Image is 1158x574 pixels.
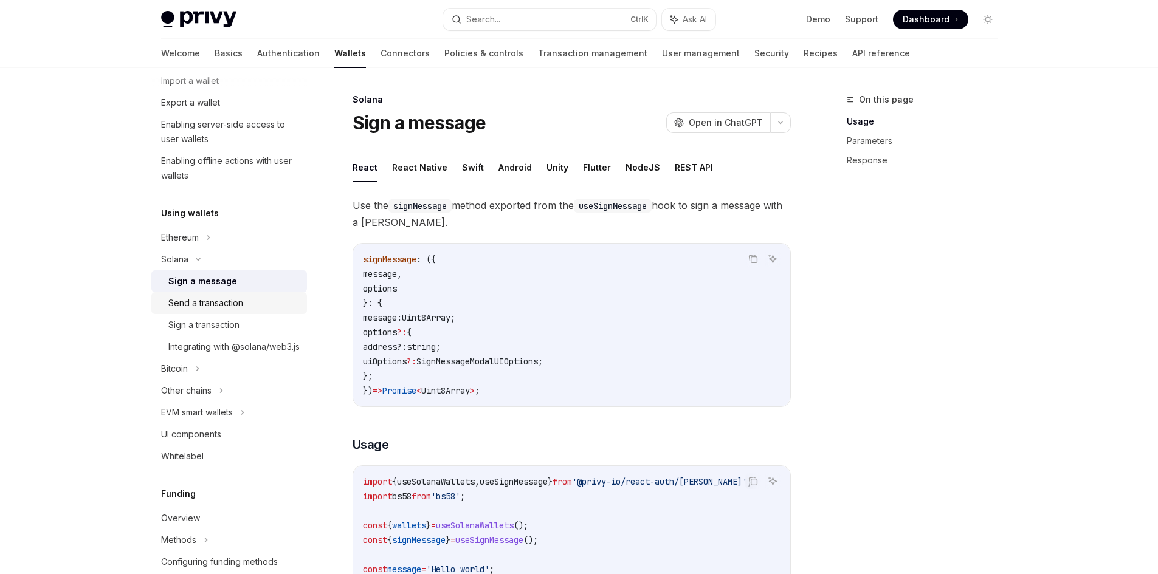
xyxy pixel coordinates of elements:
div: Ethereum [161,230,199,245]
span: '@privy-io/react-auth/[PERSON_NAME]' [572,476,747,487]
a: Wallets [334,39,366,68]
span: Ask AI [683,13,707,26]
button: NodeJS [626,153,660,182]
a: User management [662,39,740,68]
a: Response [847,151,1007,170]
span: Ctrl K [630,15,649,24]
a: Dashboard [893,10,968,29]
a: Whitelabel [151,445,307,467]
a: Export a wallet [151,92,307,114]
div: UI components [161,427,221,442]
span: } [548,476,553,487]
div: Methods [161,533,196,547]
h1: Sign a message [353,112,486,134]
div: Sign a transaction [168,318,240,332]
span: }; [363,371,373,381]
span: (); [523,535,538,545]
span: SignMessageModalUIOptions [416,356,538,367]
span: ?: [407,356,416,367]
a: Usage [847,112,1007,131]
button: Search...CtrlK [443,9,656,30]
a: Parameters [847,131,1007,151]
span: Uint8Array [402,312,450,323]
button: Toggle dark mode [978,10,998,29]
span: from [553,476,572,487]
button: Copy the contents from the code block [745,473,761,489]
span: useSolanaWallets [436,520,514,531]
button: REST API [675,153,713,182]
a: Support [845,13,878,26]
img: light logo [161,11,236,28]
button: React [353,153,377,182]
span: string [407,341,436,352]
span: > [470,385,475,396]
h5: Using wallets [161,206,219,220]
div: Solana [353,94,791,106]
div: Solana [161,252,188,267]
button: Android [498,153,532,182]
span: const [363,520,387,531]
code: signMessage [388,199,452,213]
span: { [387,535,392,545]
a: Sign a transaction [151,314,307,336]
span: ; [538,356,543,367]
span: wallets [392,520,426,531]
div: Other chains [161,383,212,398]
a: Welcome [161,39,200,68]
a: Transaction management [538,39,647,68]
span: = [450,535,455,545]
span: { [387,520,392,531]
span: ; [460,491,465,502]
div: Search... [466,12,500,27]
div: Export a wallet [161,95,220,110]
a: Authentication [257,39,320,68]
a: Demo [806,13,830,26]
div: Configuring funding methods [161,555,278,569]
span: useSolanaWallets [397,476,475,487]
span: }: { [363,298,382,309]
div: Whitelabel [161,449,204,463]
span: Uint8Array [421,385,470,396]
a: Connectors [381,39,430,68]
span: => [373,385,382,396]
h5: Funding [161,487,196,501]
span: address? [363,341,402,352]
button: Unity [546,153,568,182]
a: API reference [852,39,910,68]
span: , [397,268,402,279]
span: { [407,327,412,338]
div: Sign a message [168,274,237,289]
span: : [402,341,407,352]
span: Usage [353,436,389,453]
button: Ask AI [765,251,781,267]
span: options [363,283,397,294]
div: EVM smart wallets [161,405,233,420]
div: Overview [161,511,200,525]
span: const [363,535,387,545]
span: import [363,491,392,502]
span: Open in ChatGPT [689,117,763,129]
a: Security [754,39,789,68]
span: ?: [397,327,407,338]
span: = [431,520,436,531]
span: signMessage [363,254,416,265]
a: Sign a message [151,270,307,292]
span: from [412,491,431,502]
button: React Native [392,153,447,182]
a: UI components [151,423,307,445]
a: Policies & controls [444,39,523,68]
span: { [392,476,397,487]
span: useSignMessage [480,476,548,487]
button: Flutter [583,153,611,182]
button: Copy the contents from the code block [745,251,761,267]
div: Enabling offline actions with user wallets [161,154,300,183]
span: ; [475,385,480,396]
span: message: [363,312,402,323]
div: Bitcoin [161,361,188,376]
span: bs58 [392,491,412,502]
a: Basics [215,39,243,68]
span: options [363,327,397,338]
span: ; [450,312,455,323]
span: (); [514,520,528,531]
div: Send a transaction [168,296,243,310]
